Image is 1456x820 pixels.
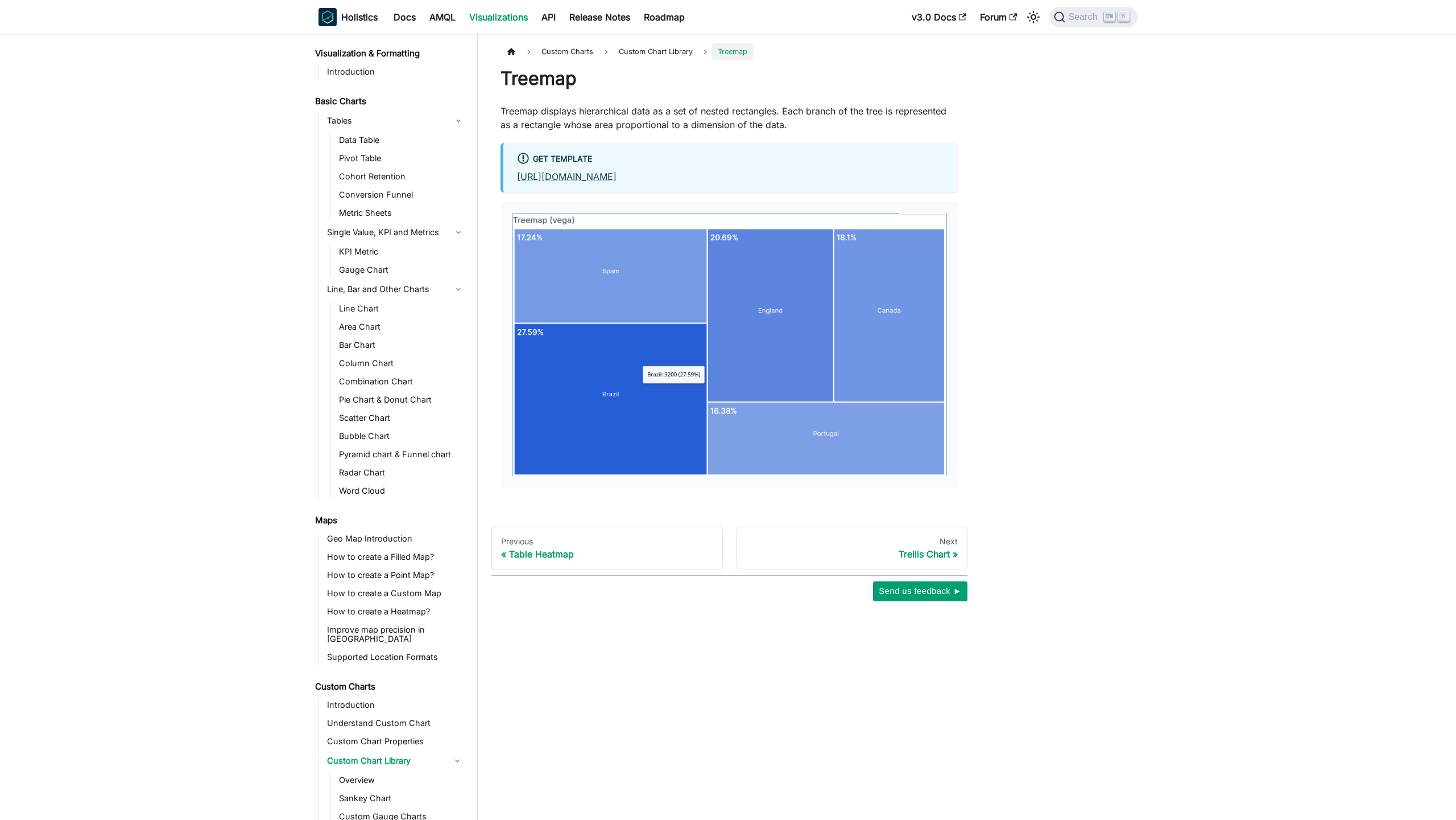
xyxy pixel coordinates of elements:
[324,585,468,601] a: How to create a Custom Map
[879,584,962,598] span: Send us feedback ►
[324,622,468,647] a: Improve map precision in [GEOGRAPHIC_DATA]
[462,8,535,26] a: Visualizations
[536,43,599,60] span: Custom Charts
[336,319,468,335] a: Area Chart
[318,8,337,26] img: Holistics
[336,169,468,184] a: Cohort Retention
[318,8,378,26] a: HolisticsHolistics
[973,8,1024,26] a: Forum
[312,679,468,695] a: Custom Charts
[324,567,468,583] a: How to create a Point Map?
[712,43,753,60] span: Treemap
[324,697,468,713] a: Introduction
[324,64,468,80] a: Introduction
[491,527,967,570] nav: Docs pages
[746,536,958,547] div: Next
[1024,8,1043,26] button: Switch between dark and light mode (currently light mode)
[1065,12,1105,22] span: Search
[517,171,617,182] a: [URL][DOMAIN_NAME]
[491,527,723,570] a: PreviousTable Heatmap
[324,223,468,241] a: Single Value, KPI and Metrics
[500,43,958,60] nav: Breadcrumbs
[312,93,468,109] a: Basic Charts
[336,790,468,806] a: Sankey Chart
[501,548,713,560] div: Table Heatmap
[336,772,468,788] a: Overview
[387,8,423,26] a: Docs
[324,715,468,731] a: Understand Custom Chart
[336,428,468,444] a: Bubble Chart
[336,483,468,499] a: Word Cloud
[336,410,468,426] a: Scatter Chart
[619,47,693,56] span: Custom Chart Library
[336,392,468,408] a: Pie Chart & Donut Chart
[336,205,468,221] a: Metric Sheets
[307,34,478,820] nav: Docs sidebar
[336,150,468,166] a: Pivot Table
[324,112,468,130] a: Tables
[336,244,468,260] a: KPI Metric
[336,355,468,371] a: Column Chart
[336,132,468,148] a: Data Table
[447,752,468,770] button: Collapse sidebar category 'Custom Chart Library'
[535,8,562,26] a: API
[500,67,958,90] h1: Treemap
[324,752,447,770] a: Custom Chart Library
[613,43,698,60] a: Custom Chart Library
[324,549,468,565] a: How to create a Filled Map?
[737,527,968,570] a: NextTrellis Chart
[324,531,468,547] a: Geo Map Introduction
[336,301,468,317] a: Line Chart
[312,512,468,528] a: Maps
[324,733,468,749] a: Custom Chart Properties
[1049,7,1137,27] button: Search (Ctrl+K)
[312,46,468,61] a: Visualization & Formatting
[324,649,468,665] a: Supported Location Formats
[336,374,468,389] a: Combination Chart
[336,262,468,278] a: Gauge Chart
[336,187,468,203] a: Conversion Funnel
[905,8,973,26] a: v3.0 Docs
[336,446,468,462] a: Pyramid chart & Funnel chart
[1118,11,1130,22] kbd: K
[873,581,967,601] button: Send us feedback ►
[500,43,522,60] a: Home page
[336,337,468,353] a: Bar Chart
[746,548,958,560] div: Trellis Chart
[423,8,462,26] a: AMQL
[336,465,468,481] a: Radar Chart
[562,8,637,26] a: Release Notes
[501,536,713,547] div: Previous
[324,280,468,298] a: Line, Bar and Other Charts
[500,104,958,132] p: Treemap displays hierarchical data as a set of nested rectangles. Each branch of the tree is repr...
[517,152,945,167] div: Get Template
[637,8,692,26] a: Roadmap
[324,604,468,620] a: How to create a Heatmap?
[341,10,378,24] b: Holistics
